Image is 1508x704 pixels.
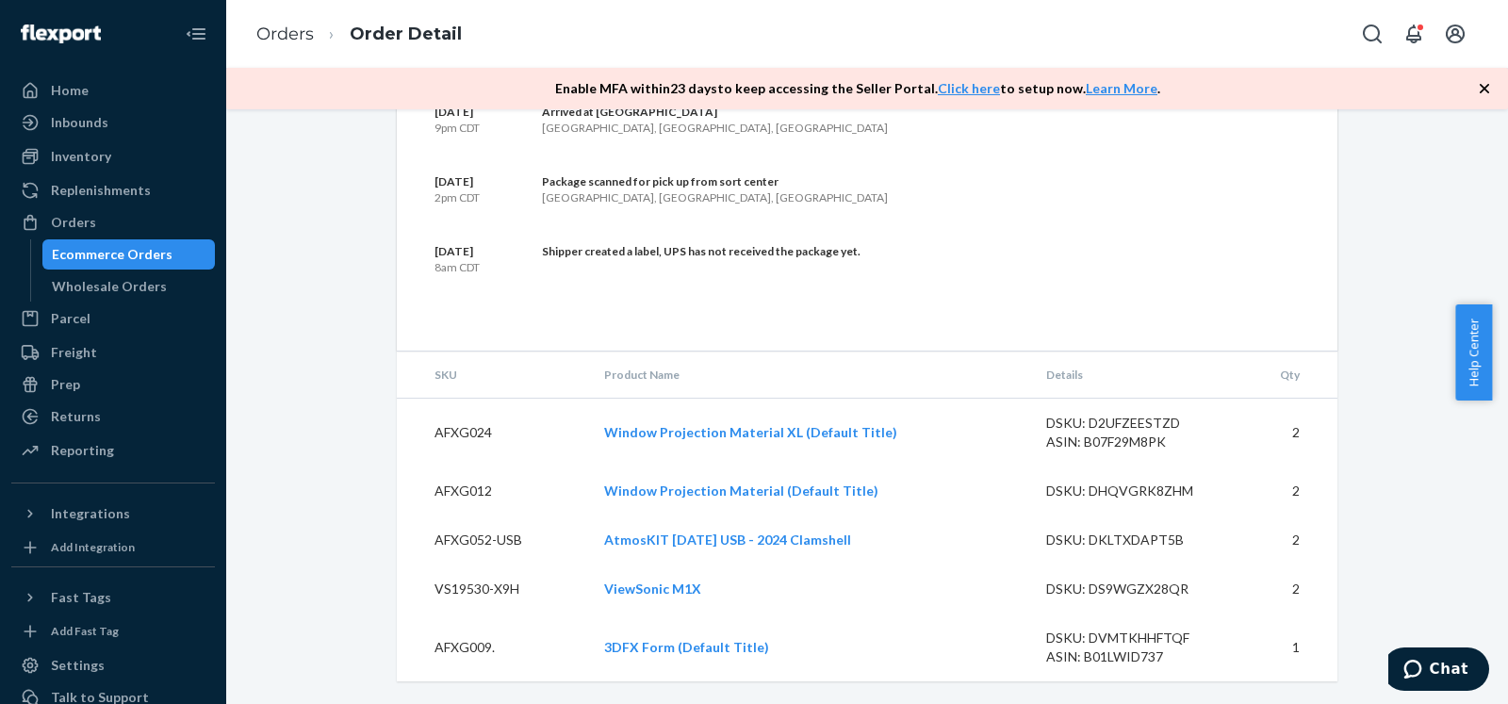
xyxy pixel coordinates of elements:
[542,173,888,189] div: Package scanned for pick up from sort center
[11,303,215,334] a: Parcel
[1046,531,1223,549] div: DSKU: DKLTXDAPT5B
[51,181,151,200] div: Replenishments
[1086,80,1157,96] a: Learn More
[542,104,888,120] div: Arrived at [GEOGRAPHIC_DATA]
[11,620,215,643] a: Add Fast Tag
[604,424,897,440] a: Window Projection Material XL (Default Title)
[542,243,861,259] div: Shipper created a label, UPS has not received the package yet.
[11,650,215,680] a: Settings
[11,107,215,138] a: Inbounds
[51,407,101,426] div: Returns
[542,189,888,205] div: [GEOGRAPHIC_DATA], [GEOGRAPHIC_DATA], [GEOGRAPHIC_DATA]
[350,24,462,44] a: Order Detail
[11,141,215,172] a: Inventory
[51,623,119,639] div: Add Fast Tag
[1046,647,1223,666] div: ASIN: B01LWID737
[42,271,216,302] a: Wholesale Orders
[21,25,101,43] img: Flexport logo
[11,499,215,529] button: Integrations
[1046,580,1223,598] div: DSKU: DS9WGZX28QR
[434,243,480,259] p: [DATE]
[434,173,480,189] p: [DATE]
[51,375,80,394] div: Prep
[11,582,215,613] button: Fast Tags
[51,343,97,362] div: Freight
[52,277,167,296] div: Wholesale Orders
[177,15,215,53] button: Close Navigation
[604,639,769,655] a: 3DFX Form (Default Title)
[11,207,215,237] a: Orders
[542,120,888,136] div: [GEOGRAPHIC_DATA], [GEOGRAPHIC_DATA], [GEOGRAPHIC_DATA]
[51,588,111,607] div: Fast Tags
[1436,15,1474,53] button: Open account menu
[397,399,589,467] td: AFXG024
[434,189,480,205] p: 2pm CDT
[555,79,1160,98] p: Enable MFA within 23 days to keep accessing the Seller Portal. to setup now. .
[1388,647,1489,695] iframe: Opens a widget where you can chat to one of our agents
[241,7,477,62] ol: breadcrumbs
[11,369,215,400] a: Prep
[51,213,96,232] div: Orders
[397,352,589,399] th: SKU
[51,441,114,460] div: Reporting
[11,337,215,368] a: Freight
[397,467,589,516] td: AFXG012
[52,245,172,264] div: Ecommerce Orders
[11,536,215,559] a: Add Integration
[1238,516,1337,565] td: 2
[604,581,701,597] a: ViewSonic M1X
[434,259,480,275] p: 8am CDT
[1046,482,1223,500] div: DSKU: DHQVGRK8ZHM
[51,656,105,675] div: Settings
[604,532,851,548] a: AtmosKIT [DATE] USB - 2024 Clamshell
[51,539,135,555] div: Add Integration
[256,24,314,44] a: Orders
[51,113,108,132] div: Inbounds
[51,81,89,100] div: Home
[589,352,1031,399] th: Product Name
[1046,629,1223,647] div: DSKU: DVMTKHHFTQF
[51,309,90,328] div: Parcel
[1031,352,1238,399] th: Details
[1353,15,1391,53] button: Open Search Box
[397,516,589,565] td: AFXG052-USB
[11,75,215,106] a: Home
[1238,565,1337,614] td: 2
[397,614,589,681] td: AFXG009.
[51,504,130,523] div: Integrations
[1046,414,1223,433] div: DSKU: D2UFZEESTZD
[604,483,878,499] a: Window Projection Material (Default Title)
[1238,614,1337,681] td: 1
[11,401,215,432] a: Returns
[11,435,215,466] a: Reporting
[434,120,480,136] p: 9pm CDT
[1238,352,1337,399] th: Qty
[938,80,1000,96] a: Click here
[1455,304,1492,401] button: Help Center
[1046,433,1223,451] div: ASIN: B07F29M8PK
[1238,467,1337,516] td: 2
[1395,15,1433,53] button: Open notifications
[11,175,215,205] a: Replenishments
[397,565,589,614] td: VS19530-X9H
[42,239,216,270] a: Ecommerce Orders
[434,104,480,120] p: [DATE]
[1238,399,1337,467] td: 2
[51,147,111,166] div: Inventory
